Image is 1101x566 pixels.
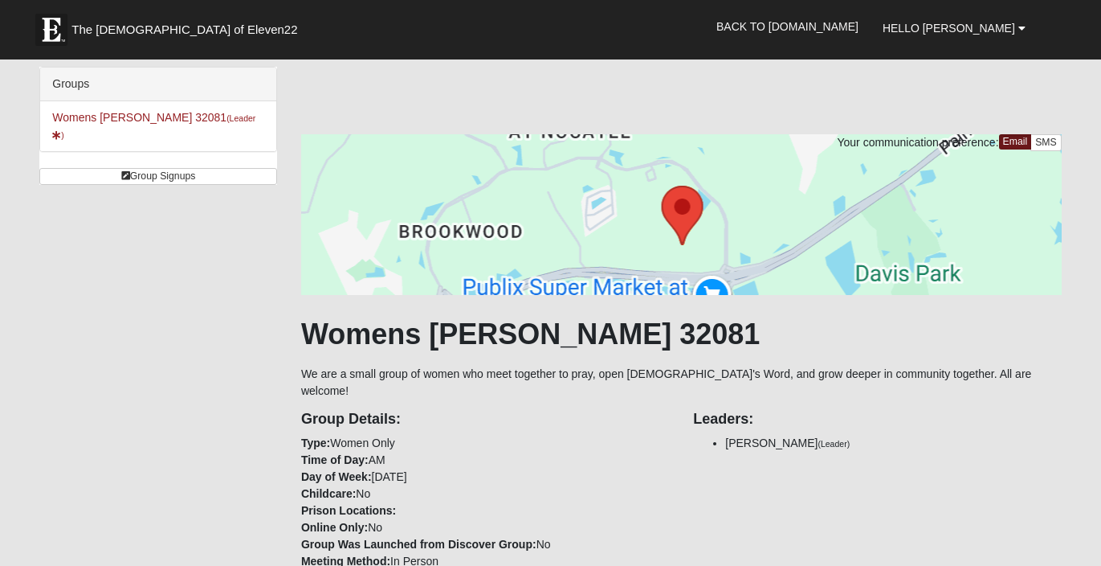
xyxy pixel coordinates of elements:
[40,68,276,101] div: Groups
[1030,134,1062,151] a: SMS
[301,437,330,449] strong: Type:
[27,6,349,46] a: The [DEMOGRAPHIC_DATA] of Eleven22
[301,453,369,466] strong: Time of Day:
[725,435,1061,452] li: [PERSON_NAME]
[301,521,368,534] strong: Online Only:
[35,14,67,46] img: Eleven22 logo
[301,487,356,500] strong: Childcare:
[301,504,396,517] strong: Prison Locations:
[704,6,871,47] a: Back to [DOMAIN_NAME]
[999,134,1032,150] a: Email
[39,168,277,185] a: Group Signups
[693,411,1061,429] h4: Leaders:
[301,317,1062,351] h1: Womens [PERSON_NAME] 32081
[301,411,669,429] h4: Group Details:
[301,470,372,483] strong: Day of Week:
[871,8,1038,48] a: Hello [PERSON_NAME]
[71,22,297,38] span: The [DEMOGRAPHIC_DATA] of Eleven22
[837,136,998,149] span: Your communication preference:
[883,22,1015,35] span: Hello [PERSON_NAME]
[818,439,850,449] small: (Leader)
[52,111,255,141] a: Womens [PERSON_NAME] 32081(Leader)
